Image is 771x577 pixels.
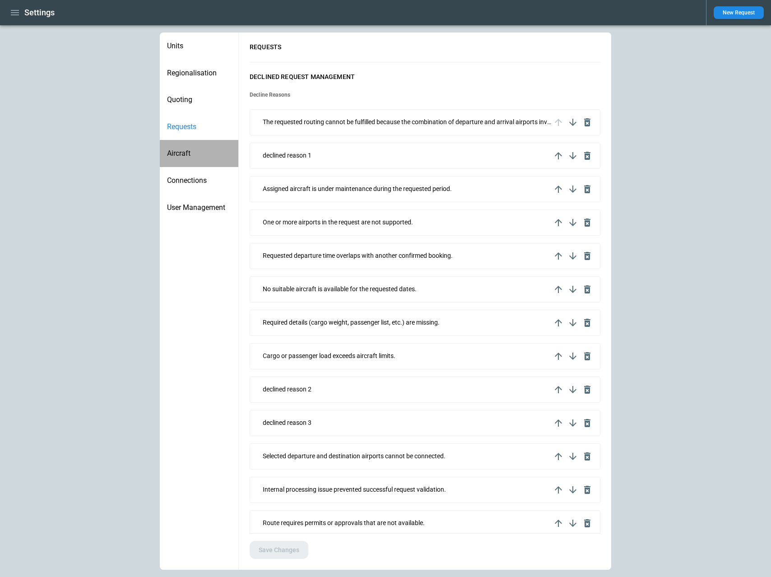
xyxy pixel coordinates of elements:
p: Required details (cargo weight, passenger list, etc.) are missing. [263,319,440,326]
p: One or more airports in the request are not supported. [263,219,413,226]
h6: Declined Request Management [250,73,355,81]
span: User Management [167,203,231,212]
p: No suitable aircraft is available for the requested dates. [263,285,417,293]
span: Connections [167,176,231,185]
p: Selected departure and destination airports cannot be connected. [263,452,446,460]
p: declined reason 1 [263,152,311,159]
p: The requested routing cannot be fulfilled because the combination of departure and arrival airpor... [263,118,551,126]
p: Route requires permits or approvals that are not available. [263,519,425,527]
button: New Request [714,6,764,19]
span: Units [167,42,231,51]
div: Connections [160,167,238,194]
span: Quoting [167,95,231,104]
p: Cargo or passenger load exceeds aircraft limits. [263,352,395,360]
p: declined reason 2 [263,386,311,393]
div: Regionalisation [160,60,238,87]
div: Requests [160,113,238,140]
div: Aircraft [160,140,238,167]
span: Requests [167,122,231,131]
p: declined reason 3 [263,419,311,427]
p: Internal processing issue prevented successful request validation. [263,486,446,493]
p: Requested departure time overlaps with another confirmed booking. [263,252,453,260]
div: Units [160,33,238,60]
div: User Management [160,194,238,221]
div: Quoting [160,86,238,113]
h6: REQUESTS [250,43,600,62]
h1: Settings [24,7,55,18]
span: Regionalisation [167,69,231,78]
h6: Decline Reasons [250,92,290,98]
p: Assigned aircraft is under maintenance during the requested period. [263,185,452,193]
span: Aircraft [167,149,231,158]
